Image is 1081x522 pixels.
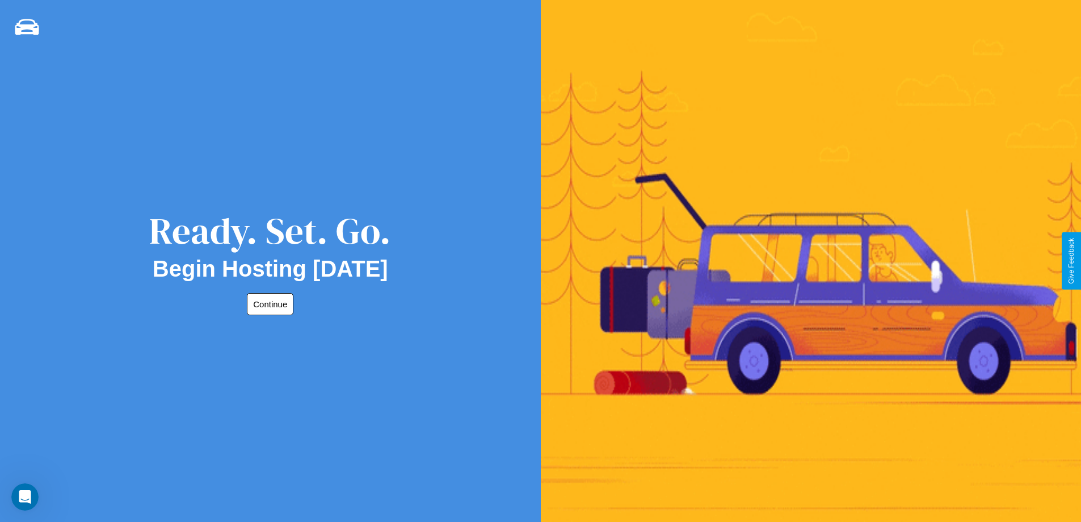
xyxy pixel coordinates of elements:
div: Give Feedback [1067,238,1075,284]
div: Ready. Set. Go. [149,206,391,256]
iframe: Intercom live chat [11,483,39,511]
button: Continue [247,293,293,315]
h2: Begin Hosting [DATE] [153,256,388,282]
